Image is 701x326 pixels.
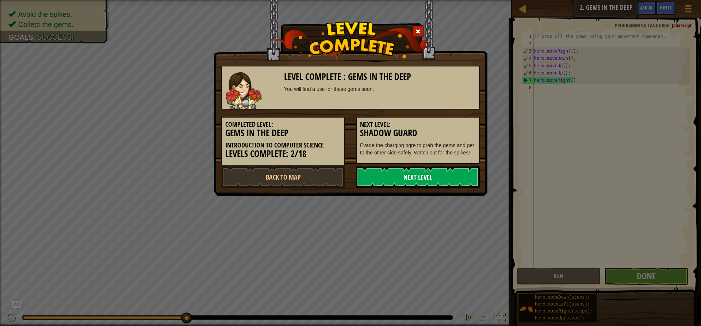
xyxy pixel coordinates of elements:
[360,142,476,156] p: Evade the charging ogre to grab the gems and get to the other side safely. Watch out for the spikes!
[284,85,476,93] div: You will find a use for these gems soon.
[226,72,262,109] img: guardian.png
[284,72,476,82] h3: Level Complete : Gems in the Deep
[225,149,341,159] h3: Levels Complete: 2/18
[221,166,345,188] a: Back to Map
[225,121,341,128] h5: Completed Level:
[225,142,341,149] h5: Introduction to Computer Science
[272,22,429,58] img: level_complete.png
[356,166,480,188] a: Next Level
[225,128,341,138] h3: Gems in the Deep
[360,121,476,128] h5: Next Level:
[360,128,476,138] h3: Shadow Guard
